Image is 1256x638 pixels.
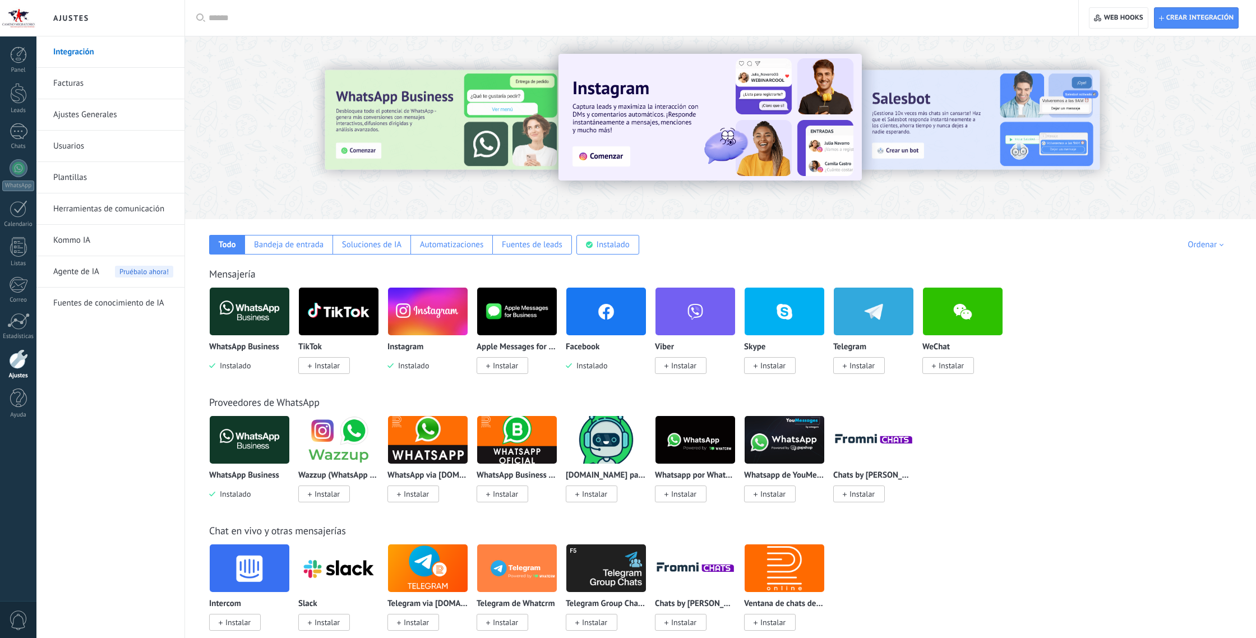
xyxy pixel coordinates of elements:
[315,489,340,499] span: Instalar
[342,239,401,250] div: Soluciones de IA
[325,70,564,170] img: Slide 3
[861,70,1100,170] img: Slide 2
[745,413,824,467] img: logo_main.png
[53,131,173,162] a: Usuarios
[833,287,922,387] div: Telegram
[298,343,322,352] p: TikTok
[2,297,35,304] div: Correo
[2,67,35,74] div: Panel
[760,360,786,371] span: Instalar
[299,413,378,467] img: logo_main.png
[566,343,599,352] p: Facebook
[115,266,173,278] span: Pruébalo ahora!
[388,284,468,339] img: instagram.png
[493,360,518,371] span: Instalar
[210,413,289,467] img: logo_main.png
[477,413,557,467] img: logo_main.png
[387,343,423,352] p: Instagram
[315,360,340,371] span: Instalar
[671,489,696,499] span: Instalar
[477,343,557,352] p: Apple Messages for Business
[558,54,862,181] img: Slide 1
[2,412,35,419] div: Ayuda
[760,489,786,499] span: Instalar
[394,360,429,371] span: Instalado
[566,413,646,467] img: logo_main.png
[53,288,173,319] a: Fuentes de conocimiento de IA
[922,287,1012,387] div: WeChat
[2,372,35,380] div: Ajustes
[209,287,298,387] div: WhatsApp Business
[477,284,557,339] img: logo_main.png
[225,617,251,627] span: Instalar
[655,541,735,595] img: logo_main.png
[299,284,378,339] img: logo_main.png
[36,99,184,131] li: Ajustes Generales
[36,36,184,68] li: Integración
[36,193,184,225] li: Herramientas de comunicación
[502,239,562,250] div: Fuentes de leads
[833,415,922,516] div: Chats by Fromni
[209,396,320,409] a: Proveedores de WhatsApp
[404,617,429,627] span: Instalar
[53,225,173,256] a: Kommo IA
[387,471,468,480] p: WhatsApp via [DOMAIN_NAME]
[493,617,518,627] span: Instalar
[477,415,566,516] div: WhatsApp Business API (WABA) via Radist.Online
[655,599,736,609] p: Chats by [PERSON_NAME]
[209,415,298,516] div: WhatsApp Business
[219,239,236,250] div: Todo
[744,415,833,516] div: Whatsapp de YouMessages
[849,489,875,499] span: Instalar
[671,617,696,627] span: Instalar
[215,489,251,499] span: Instalado
[36,131,184,162] li: Usuarios
[388,541,468,595] img: logo_main.png
[210,541,289,595] img: logo_main.png
[745,541,824,595] img: logo_main.png
[566,284,646,339] img: facebook.png
[833,343,866,352] p: Telegram
[566,415,655,516] div: ChatArchitect.com para WhatsApp
[387,415,477,516] div: WhatsApp via Radist.Online
[493,489,518,499] span: Instalar
[209,343,279,352] p: WhatsApp Business
[298,471,379,480] p: Wazzup (WhatsApp & Instagram)
[209,471,279,480] p: WhatsApp Business
[572,360,607,371] span: Instalado
[315,617,340,627] span: Instalar
[477,541,557,595] img: logo_main.png
[566,471,647,480] p: [DOMAIN_NAME] para WhatsApp
[53,68,173,99] a: Facturas
[834,284,913,339] img: telegram.png
[404,489,429,499] span: Instalar
[477,599,555,609] p: Telegram de Whatcrm
[2,221,35,228] div: Calendario
[566,541,646,595] img: logo_main.png
[298,415,387,516] div: Wazzup (WhatsApp & Instagram)
[2,333,35,340] div: Estadísticas
[744,471,825,480] p: Whatsapp de YouMessages
[477,471,557,480] p: WhatsApp Business API ([GEOGRAPHIC_DATA]) via [DOMAIN_NAME]
[1166,13,1234,22] span: Crear integración
[597,239,630,250] div: Instalado
[254,239,324,250] div: Bandeja de entrada
[420,239,484,250] div: Automatizaciones
[655,284,735,339] img: viber.png
[209,267,256,280] a: Mensajería
[53,99,173,131] a: Ajustes Generales
[922,343,950,352] p: WeChat
[2,181,34,191] div: WhatsApp
[744,599,825,609] p: Ventana de chats de [DOMAIN_NAME]
[299,541,378,595] img: logo_main.png
[939,360,964,371] span: Instalar
[298,287,387,387] div: TikTok
[477,287,566,387] div: Apple Messages for Business
[1089,7,1148,29] button: Web hooks
[210,284,289,339] img: logo_main.png
[849,360,875,371] span: Instalar
[209,599,241,609] p: Intercom
[655,287,744,387] div: Viber
[923,284,1003,339] img: wechat.png
[387,599,468,609] p: Telegram via [DOMAIN_NAME]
